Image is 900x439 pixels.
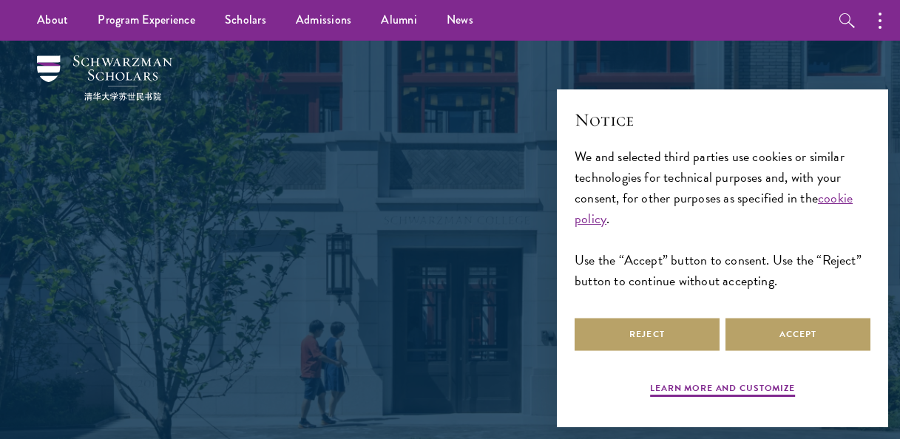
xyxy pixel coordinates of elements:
button: Learn more and customize [650,381,795,399]
div: We and selected third parties use cookies or similar technologies for technical purposes and, wit... [575,146,870,292]
button: Accept [725,318,870,351]
img: Schwarzman Scholars [37,55,172,101]
h2: Notice [575,107,870,132]
button: Reject [575,318,720,351]
a: cookie policy [575,188,853,228]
